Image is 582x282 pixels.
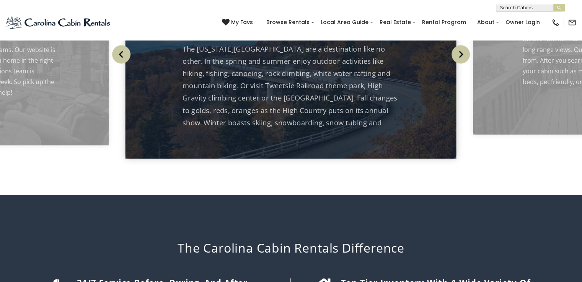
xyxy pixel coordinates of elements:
[317,16,372,28] a: Local Area Guide
[568,18,576,27] img: mail-regular-black.png
[502,16,544,28] a: Owner Login
[183,18,399,165] p: We have so many attractions, it's hard to list them all. The [US_STATE][GEOGRAPHIC_DATA] are a de...
[473,16,498,28] a: About
[222,18,255,27] a: My Favs
[376,16,415,28] a: Real Estate
[46,241,536,255] h2: The Carolina Cabin Rentals Difference
[231,18,253,26] span: My Favs
[452,45,470,63] img: arrow
[418,16,470,28] a: Rental Program
[551,18,560,27] img: phone-regular-black.png
[448,37,473,71] button: Next
[112,45,130,63] img: arrow
[262,16,313,28] a: Browse Rentals
[6,15,112,30] img: Blue-2.png
[109,37,134,71] button: Previous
